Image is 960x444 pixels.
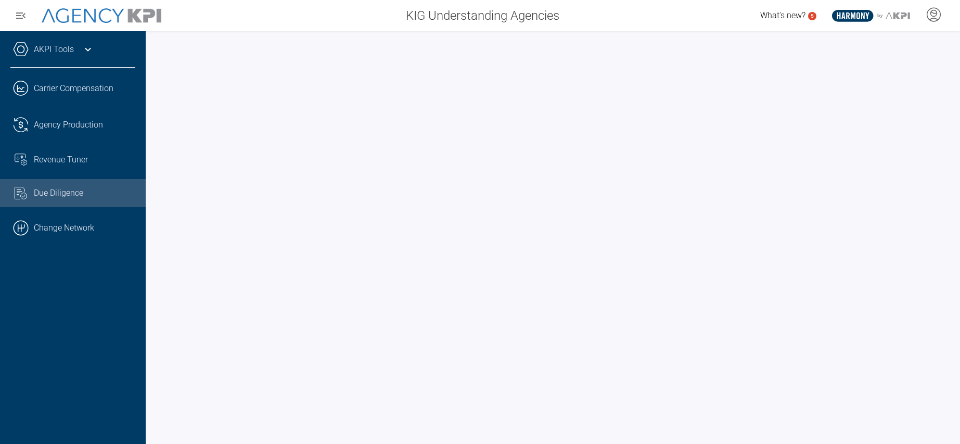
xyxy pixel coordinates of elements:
img: AgencyKPI [42,8,161,23]
span: What's new? [760,10,805,20]
div: Revenue Tuner [34,154,135,166]
div: Due Diligence [34,187,135,199]
a: AKPI Tools [34,43,74,56]
span: KIG Understanding Agencies [406,6,559,25]
text: 5 [811,13,814,19]
a: 5 [808,12,816,20]
div: Agency Production [34,119,135,131]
